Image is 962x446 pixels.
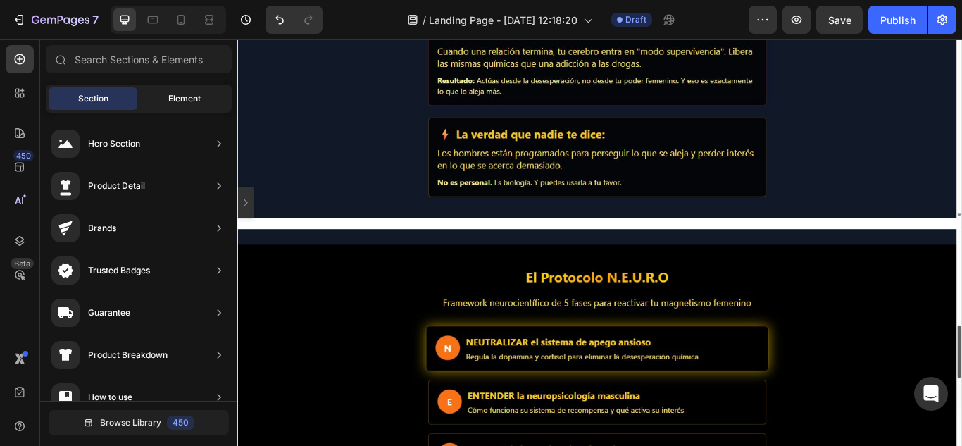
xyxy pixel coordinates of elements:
[11,258,34,269] div: Beta
[88,264,150,278] div: Trusted Badges
[88,390,132,404] div: How to use
[237,39,962,446] iframe: Design area
[167,416,194,430] div: 450
[88,221,116,235] div: Brands
[88,348,168,362] div: Product Breakdown
[46,45,232,73] input: Search Sections & Elements
[880,13,916,27] div: Publish
[88,306,130,320] div: Guarantee
[914,377,948,411] div: Open Intercom Messenger
[13,150,34,161] div: 450
[92,11,99,28] p: 7
[100,416,161,429] span: Browse Library
[168,92,201,105] span: Element
[88,137,140,151] div: Hero Section
[78,92,108,105] span: Section
[88,179,145,193] div: Product Detail
[423,13,426,27] span: /
[266,6,323,34] div: Undo/Redo
[816,6,863,34] button: Save
[828,14,851,26] span: Save
[6,6,105,34] button: 7
[868,6,927,34] button: Publish
[49,410,229,435] button: Browse Library450
[429,13,577,27] span: Landing Page - [DATE] 12:18:20
[625,13,646,26] span: Draft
